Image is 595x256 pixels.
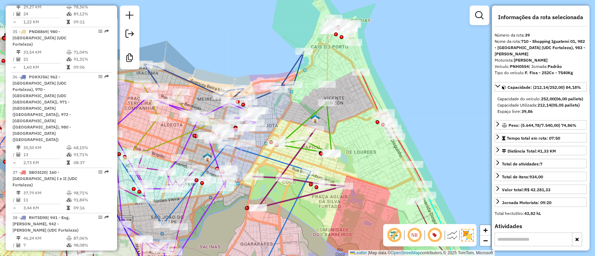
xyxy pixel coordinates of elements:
span: RHT5D98 [29,215,47,220]
span: POK9J56 [29,74,47,79]
span: 41,33 KM [537,148,556,154]
span: + [483,226,488,234]
div: Capacidade: (212,14/252,00) 84,18% [495,93,587,117]
i: Distância Total [16,5,21,9]
td: 46,24 KM [23,235,66,242]
strong: 710 - Shopping Iguatemi 01, 982 - [GEOGRAPHIC_DATA] (UDC Fortaleza), 983 - [PERSON_NAME] [495,39,585,56]
div: Total hectolitro: [495,210,587,217]
i: Tempo total em rota [67,20,70,24]
a: Valor total:R$ 42.281,33 [495,185,587,194]
td: 08:37 [73,159,108,166]
i: % de utilização do peso [67,146,72,150]
td: 09:06 [73,64,108,71]
a: OpenStreetMap [391,250,420,255]
span: | 160 - [GEOGRAPHIC_DATA] I e II (UDC Fortaleza) [13,170,77,187]
a: Total de itens:934,00 [495,172,587,181]
i: % de utilização do peso [67,236,72,240]
span: Exibir deslocamento [386,227,403,243]
span: 37 - [13,170,77,187]
td: / [13,56,16,63]
span: | 962 - [GEOGRAPHIC_DATA] (UDC Fortaleza), 970 - [GEOGRAPHIC_DATA] (UDC [GEOGRAPHIC_DATA]), 971 -... [13,74,71,142]
span: 36 - [13,74,71,142]
span: Exibir número da rota [426,227,443,243]
i: % de utilização da cubagem [67,153,72,157]
span: | 941 - Eng. [PERSON_NAME], 942 - [PERSON_NAME] (UDC Fortaleza) [13,215,78,233]
i: % de utilização da cubagem [67,12,72,16]
td: 13 [23,151,66,158]
i: % de utilização da cubagem [67,243,72,247]
h4: Atividades [495,223,587,230]
td: / [13,196,16,203]
span: − [483,236,488,245]
i: Distância Total [16,50,21,54]
td: 37,79 KM [23,189,66,196]
img: Exibir/Ocultar setores [461,229,474,241]
div: Map data © contributors,© 2025 TomTom, Microsoft [348,250,495,256]
strong: (06,00 pallets) [555,96,583,101]
i: Total de Atividades [16,243,21,247]
td: 33,54 KM [23,49,66,56]
em: Rota exportada [105,75,109,79]
span: 35 - [13,29,67,47]
td: 09:16 [73,204,108,211]
td: 29,27 KM [23,3,66,10]
strong: R$ 42.281,33 [524,187,550,192]
span: PND8869 [29,29,47,34]
a: Nova sessão e pesquisa [123,8,137,24]
strong: (05,05 pallets) [551,102,580,108]
i: Total de Atividades [16,198,21,202]
img: Linhas retas [447,230,458,241]
td: 7 [23,242,66,249]
span: | Jornada: [529,64,562,69]
td: 87,06% [73,235,108,242]
div: Distância Total: [502,148,556,154]
span: Ocultar NR [406,227,423,243]
div: Total de itens: [502,174,543,180]
td: 98,71% [73,189,108,196]
td: = [13,18,16,25]
i: Tempo total em rota [67,206,70,210]
td: 1,22 KM [23,18,66,25]
i: % de utilização do peso [67,5,72,9]
i: % de utilização do peso [67,191,72,195]
td: 24 [23,10,66,17]
div: Número da rota: [495,32,587,38]
strong: 252,00 [541,96,555,101]
i: Total de Atividades [16,57,21,61]
td: = [13,159,16,166]
span: Total de atividades: [502,161,542,166]
strong: 39,86 [521,109,533,114]
td: 2,73 KM [23,159,66,166]
div: Espaço livre: [497,108,584,115]
strong: 212,14 [537,102,551,108]
td: = [13,64,16,71]
a: Zoom out [480,235,490,246]
span: 38 - [13,215,78,233]
strong: 934,00 [529,174,543,179]
strong: 7 [540,161,542,166]
i: Total de Atividades [16,153,21,157]
i: Distância Total [16,191,21,195]
a: Leaflet [350,250,367,255]
td: 11 [23,196,66,203]
a: Peso: (5.644,78/7.540,00) 74,86% [495,120,587,130]
td: 35,50 KM [23,144,66,151]
i: Total de Atividades [16,12,21,16]
td: 3,44 KM [23,204,66,211]
img: 410 UDC Light Aldeota [203,153,212,162]
td: 91,84% [73,196,108,203]
strong: 43,82 hL [524,211,541,216]
a: Capacidade: (212,14/252,00) 84,18% [495,82,587,92]
strong: PNH0554 [510,64,529,69]
strong: 39 [525,32,530,38]
a: Zoom in [480,225,490,235]
a: Tempo total em rota: 07:50 [495,133,587,142]
div: Valor total: [502,187,550,193]
em: Rota exportada [105,170,109,174]
span: | 980 - [GEOGRAPHIC_DATA] (UDC Fortaleza) [13,29,67,47]
i: % de utilização do peso [67,50,72,54]
em: Opções [98,75,102,79]
div: Nome da rota: [495,38,587,57]
td: 78,36% [73,3,108,10]
td: 09:11 [73,18,108,25]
